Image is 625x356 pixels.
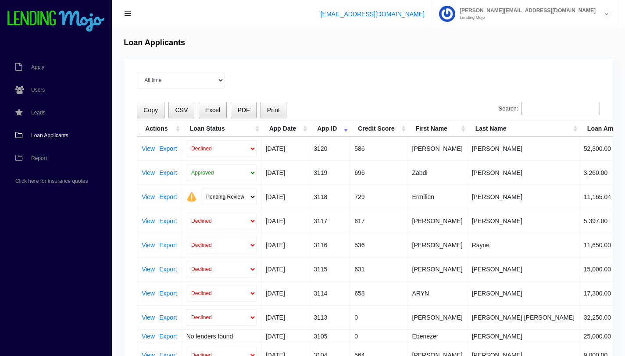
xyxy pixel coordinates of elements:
[468,329,579,343] td: [PERSON_NAME]
[350,160,407,185] td: 696
[455,15,596,20] small: Lending Mojo
[205,107,220,114] span: Excel
[124,38,185,48] h4: Loan Applicants
[408,281,468,305] td: ARYN
[137,121,182,136] th: Actions: activate to sort column ascending
[261,257,309,281] td: [DATE]
[408,305,468,329] td: [PERSON_NAME]
[261,102,286,119] button: Print
[408,121,468,136] th: First Name: activate to sort column ascending
[186,192,197,202] img: warning.png
[142,218,155,224] a: View
[468,233,579,257] td: Rayne
[142,146,155,152] a: View
[142,333,155,339] a: View
[142,290,155,296] a: View
[159,266,177,272] a: Export
[31,110,46,115] span: Leads
[521,102,600,116] input: Search:
[468,136,579,160] td: [PERSON_NAME]
[31,87,45,93] span: Users
[261,185,309,209] td: [DATE]
[261,121,309,136] th: App Date: activate to sort column ascending
[142,242,155,248] a: View
[142,170,155,176] a: View
[261,305,309,329] td: [DATE]
[31,133,68,138] span: Loan Applicants
[142,266,155,272] a: View
[499,102,600,116] label: Search:
[309,209,350,233] td: 3117
[468,185,579,209] td: [PERSON_NAME]
[350,305,407,329] td: 0
[142,194,155,200] a: View
[159,218,177,224] a: Export
[231,102,256,119] button: PDF
[408,233,468,257] td: [PERSON_NAME]
[468,257,579,281] td: [PERSON_NAME]
[468,209,579,233] td: [PERSON_NAME]
[261,160,309,185] td: [DATE]
[309,281,350,305] td: 3114
[182,329,261,343] td: No lenders found
[159,290,177,296] a: Export
[159,170,177,176] a: Export
[309,160,350,185] td: 3119
[15,178,88,184] span: Click here for insurance quotes
[350,281,407,305] td: 658
[237,107,250,114] span: PDF
[261,136,309,160] td: [DATE]
[408,257,468,281] td: [PERSON_NAME]
[7,11,105,32] img: logo-small.png
[350,121,407,136] th: Credit Score: activate to sort column ascending
[309,233,350,257] td: 3116
[468,121,579,136] th: Last Name: activate to sort column ascending
[468,281,579,305] td: [PERSON_NAME]
[182,121,261,136] th: Loan Status: activate to sort column ascending
[321,11,425,18] a: [EMAIL_ADDRESS][DOMAIN_NAME]
[468,305,579,329] td: [PERSON_NAME] [PERSON_NAME]
[261,209,309,233] td: [DATE]
[439,6,455,22] img: Profile image
[350,233,407,257] td: 536
[159,314,177,320] a: Export
[408,185,468,209] td: Ermilien
[267,107,280,114] span: Print
[350,209,407,233] td: 617
[159,194,177,200] a: Export
[468,160,579,185] td: [PERSON_NAME]
[309,257,350,281] td: 3115
[408,160,468,185] td: Zabdi
[168,102,194,119] button: CSV
[159,146,177,152] a: Export
[143,107,158,114] span: Copy
[142,314,155,320] a: View
[350,185,407,209] td: 729
[261,281,309,305] td: [DATE]
[350,329,407,343] td: 0
[31,156,47,161] span: Report
[199,102,227,119] button: Excel
[309,329,350,343] td: 3105
[309,121,350,136] th: App ID: activate to sort column ascending
[350,257,407,281] td: 631
[175,107,188,114] span: CSV
[309,136,350,160] td: 3120
[31,64,44,70] span: Apply
[455,8,596,13] span: [PERSON_NAME][EMAIL_ADDRESS][DOMAIN_NAME]
[137,102,164,119] button: Copy
[159,242,177,248] a: Export
[408,329,468,343] td: Ebenezer
[408,209,468,233] td: [PERSON_NAME]
[261,233,309,257] td: [DATE]
[309,305,350,329] td: 3113
[261,329,309,343] td: [DATE]
[159,333,177,339] a: Export
[408,136,468,160] td: [PERSON_NAME]
[309,185,350,209] td: 3118
[350,136,407,160] td: 586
